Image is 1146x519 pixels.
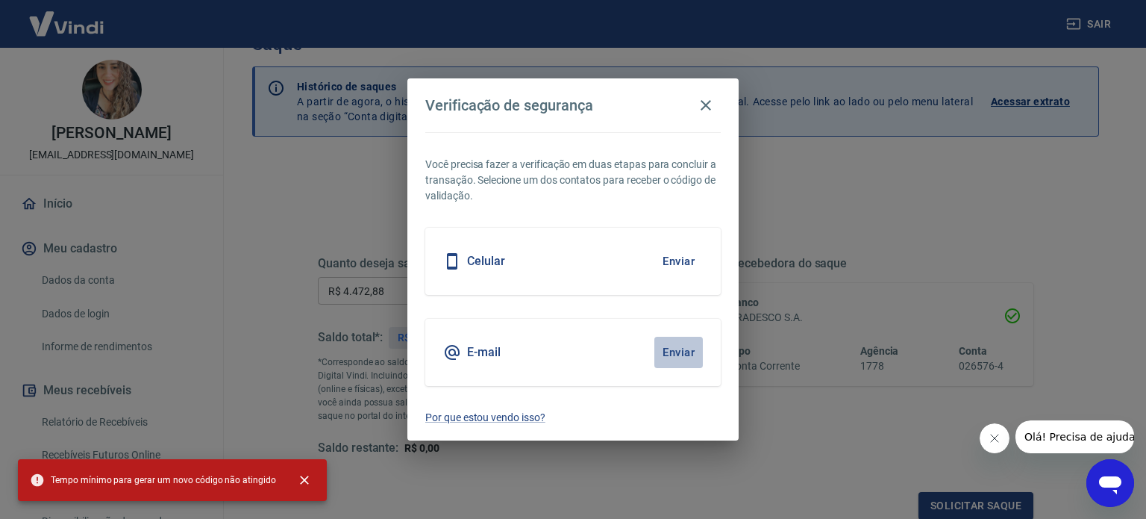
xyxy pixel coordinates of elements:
[1086,459,1134,507] iframe: Botão para abrir a janela de mensagens
[980,423,1009,453] iframe: Fechar mensagem
[425,96,593,114] h4: Verificação de segurança
[467,254,505,269] h5: Celular
[654,337,703,368] button: Enviar
[30,473,276,488] span: Tempo mínimo para gerar um novo código não atingido
[425,410,721,426] a: Por que estou vendo isso?
[288,464,321,497] button: close
[1015,420,1134,453] iframe: Mensagem da empresa
[9,10,125,22] span: Olá! Precisa de ajuda?
[654,246,703,277] button: Enviar
[467,345,501,360] h5: E-mail
[425,157,721,204] p: Você precisa fazer a verificação em duas etapas para concluir a transação. Selecione um dos conta...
